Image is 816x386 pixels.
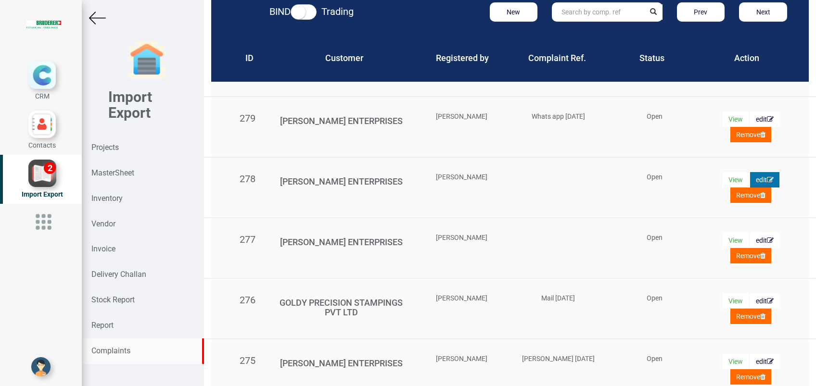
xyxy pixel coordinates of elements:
[108,88,152,121] b: Import Export
[750,233,779,248] button: edit
[91,346,130,355] strong: Complaints
[414,172,510,182] div: [PERSON_NAME]
[723,354,749,369] button: View
[723,112,749,127] button: View
[44,162,56,174] div: 2
[750,354,779,369] button: edit
[22,190,63,198] span: Import Export
[91,321,114,330] strong: Report
[35,92,50,100] span: CRM
[723,293,749,309] button: View
[91,244,115,253] strong: Invoice
[240,234,255,245] span: 277
[276,298,406,317] h4: GOLDY PRECISION STAMPINGS PVT LTD
[414,293,510,303] div: [PERSON_NAME]
[612,53,692,63] h4: Status
[677,2,725,22] button: Prev
[750,172,779,187] button: edit
[723,172,749,187] button: View
[321,6,354,17] strong: Trading
[730,369,771,385] button: Remove
[490,2,538,22] button: New
[276,237,406,247] h4: [PERSON_NAME] ENTERPRISES
[91,194,123,203] strong: Inventory
[606,354,702,363] div: Open
[422,53,503,63] h4: Registered by
[91,219,115,228] strong: Vendor
[276,177,406,187] h4: [PERSON_NAME] ENTERPRISES
[730,187,771,203] button: Remove
[240,112,255,124] span: 279
[28,141,56,149] span: Contacts
[730,127,771,142] button: Remove
[606,233,702,242] div: Open
[552,2,644,22] input: Search by comp. ref
[750,293,779,309] button: edit
[606,172,702,182] div: Open
[91,295,135,304] strong: Stock Report
[269,6,291,17] strong: BIND
[730,248,771,263] button: Remove
[606,112,702,121] div: Open
[414,354,510,363] div: [PERSON_NAME]
[517,53,598,63] h4: Complaint Ref.
[276,359,406,368] h4: [PERSON_NAME] ENTERPRISES
[240,173,255,185] span: 278
[127,41,166,79] img: garage-closed.png
[606,293,702,303] div: Open
[723,233,749,248] button: View
[240,355,255,366] span: 275
[240,294,255,306] span: 276
[414,233,510,242] div: [PERSON_NAME]
[730,309,771,324] button: Remove
[276,116,406,126] h4: [PERSON_NAME] ENTERPRISES
[233,53,266,63] h4: ID
[91,168,134,177] strong: MasterSheet
[750,112,779,127] button: edit
[280,53,408,63] h4: Customer
[91,270,146,279] strong: Delivery Challan
[739,2,787,22] button: Next
[510,293,606,303] div: Mail [DATE]
[414,112,510,121] div: [PERSON_NAME]
[510,354,606,363] div: [PERSON_NAME] [DATE]
[707,53,787,63] h4: Action
[510,112,606,121] div: Whats app [DATE]
[91,143,119,152] strong: Projects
